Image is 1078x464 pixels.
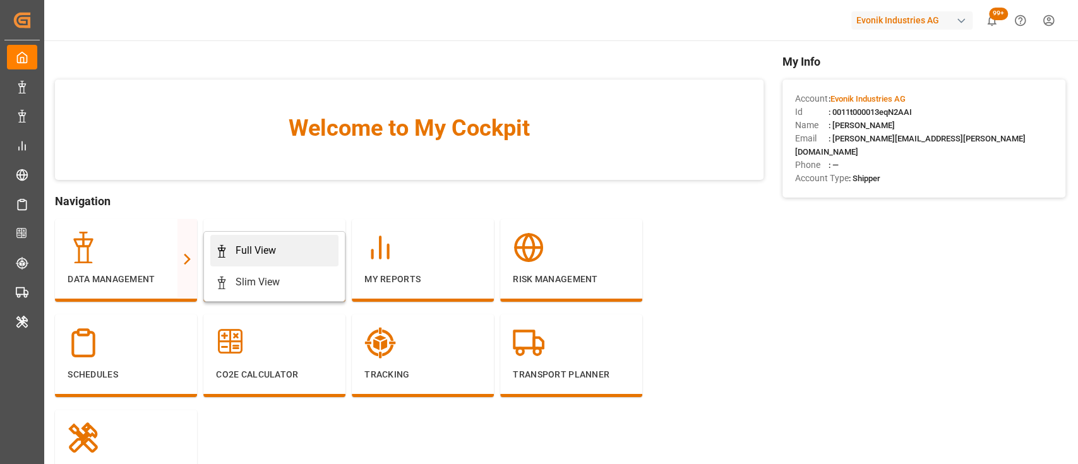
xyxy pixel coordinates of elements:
p: Transport Planner [513,368,630,381]
p: Schedules [68,368,184,381]
button: Evonik Industries AG [851,8,978,32]
span: Account [795,92,829,105]
span: : — [829,160,839,170]
p: Tracking [364,368,481,381]
span: Email [795,132,829,145]
a: Full View [210,235,338,266]
span: : [PERSON_NAME] [829,121,895,130]
button: show 100 new notifications [978,6,1006,35]
span: Id [795,105,829,119]
div: Evonik Industries AG [851,11,973,30]
span: Navigation [55,193,763,210]
span: Name [795,119,829,132]
span: My Info [782,53,1066,70]
p: Risk Management [513,273,630,286]
button: Help Center [1006,6,1034,35]
span: Welcome to My Cockpit [80,111,738,145]
span: : [PERSON_NAME][EMAIL_ADDRESS][PERSON_NAME][DOMAIN_NAME] [795,134,1026,157]
div: Full View [236,243,276,258]
span: : 0011t000013eqN2AAI [829,107,912,117]
span: Phone [795,158,829,172]
span: Evonik Industries AG [830,94,906,104]
p: CO2e Calculator [216,368,333,381]
p: My Reports [364,273,481,286]
span: : Shipper [849,174,880,183]
p: Data Management [68,273,184,286]
span: : [829,94,906,104]
a: Slim View [210,266,338,298]
div: Slim View [236,275,280,290]
span: Account Type [795,172,849,185]
span: 99+ [989,8,1008,20]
